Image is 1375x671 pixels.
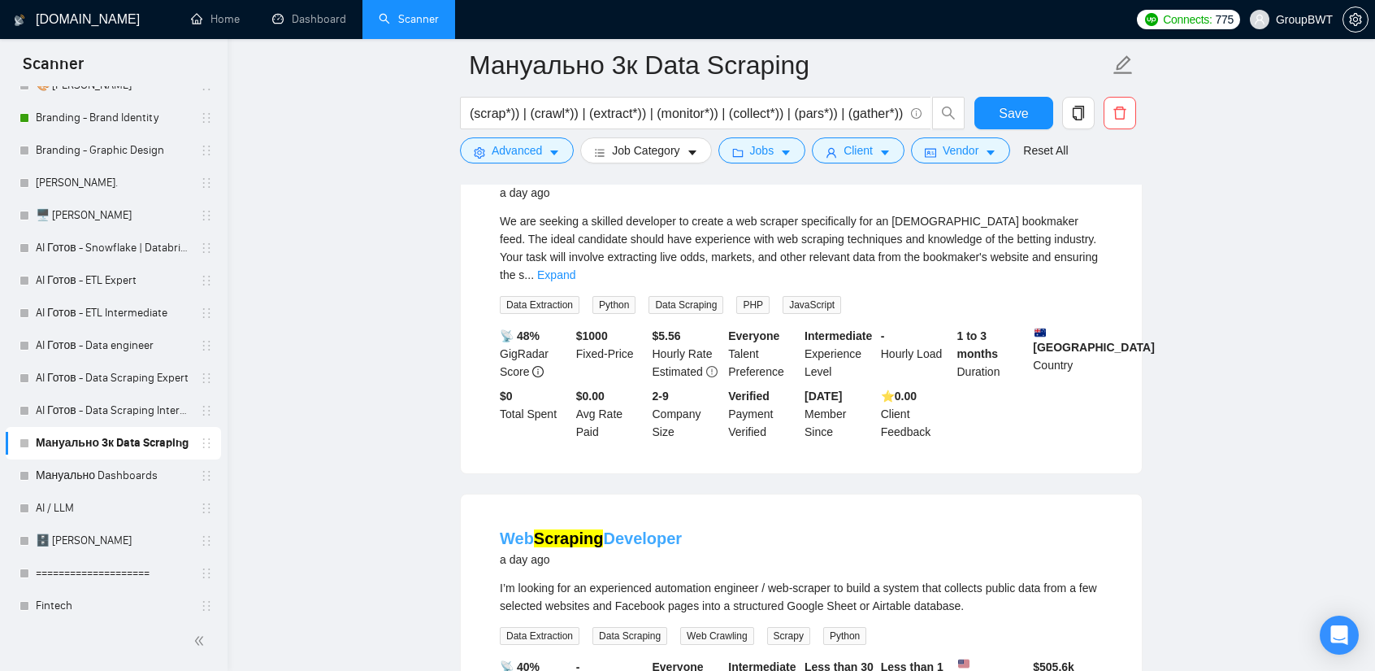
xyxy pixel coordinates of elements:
a: dashboardDashboard [272,12,346,26]
div: We are seeking a skilled developer to create a web scraper specifically for an Australian bookmak... [500,212,1103,284]
a: AI Готов - Data engineer [36,329,190,362]
a: AI Готов - Data Scraping Expert [36,362,190,394]
button: setting [1342,7,1368,33]
b: Everyone [728,329,779,342]
span: Web Crawling [680,627,753,645]
div: Experience Level [801,327,878,381]
a: AI Готов - Snowflake | Databricks [36,232,190,264]
div: Fixed-Price [573,327,649,381]
span: Python [823,627,866,645]
a: Мануально 3к Data Scraping [36,427,190,460]
b: 📡 48% [500,329,540,342]
a: Мануально Dashboards [36,460,190,492]
img: 🇦🇺 [1035,327,1046,338]
span: holder [200,599,213,612]
span: holder [200,274,213,287]
span: Vendor [943,142,978,159]
span: ... [524,268,534,281]
span: delete [1104,106,1135,120]
span: double-left [193,633,210,649]
button: delete [1104,97,1136,129]
img: logo [14,7,25,33]
a: setting [1342,13,1368,26]
a: ==================== [36,557,190,590]
span: Save [999,103,1028,124]
a: 🖥️ [PERSON_NAME] [36,199,190,232]
button: folderJobscaret-down [718,137,806,163]
span: holder [200,111,213,124]
span: holder [200,176,213,190]
span: Data Scraping [592,627,667,645]
span: holder [200,242,213,255]
div: Payment Verified [725,387,801,441]
a: AI Готов - ETL Intermediate [36,297,190,329]
span: Data Extraction [500,296,579,314]
span: holder [200,209,213,222]
button: Save [974,97,1053,129]
b: [GEOGRAPHIC_DATA] [1033,327,1155,354]
span: holder [200,469,213,482]
a: AI / LLM [36,492,190,525]
b: [DATE] [805,390,842,403]
a: AI Готов - Data Scraping Intermediate [36,394,190,427]
span: Estimated [653,365,703,378]
div: a day ago [500,183,810,203]
div: Company Size [649,387,726,441]
div: Client Feedback [878,387,954,441]
span: holder [200,372,213,385]
button: copy [1062,97,1095,129]
div: Hourly Load [878,327,954,381]
span: bars [594,146,605,159]
img: 🇺🇸 [958,658,969,669]
a: 🗄️ [PERSON_NAME] [36,525,190,557]
span: holder [200,144,213,157]
span: Data Scraping [648,296,723,314]
span: holder [200,307,213,320]
b: Verified [728,390,770,403]
a: Fintech [36,590,190,622]
span: caret-down [985,146,996,159]
span: Client [844,142,873,159]
div: Country [1030,327,1106,381]
b: Intermediate [805,329,872,342]
div: Open Intercom Messenger [1320,616,1359,655]
span: user [826,146,837,159]
span: Job Category [612,142,679,159]
span: Advanced [492,142,542,159]
span: holder [200,404,213,417]
b: $ 0 [500,390,513,403]
div: I’m looking for an experienced automation engineer / web-scraper to build a system that collects ... [500,579,1103,615]
span: Connects: [1163,11,1212,28]
span: holder [200,534,213,547]
span: holder [200,567,213,580]
span: caret-down [780,146,792,159]
span: caret-down [687,146,698,159]
a: AI Готов - ETL Expert [36,264,190,297]
button: idcardVendorcaret-down [911,137,1010,163]
b: $ 1000 [576,329,608,342]
img: upwork-logo.png [1145,13,1158,26]
b: - [881,329,885,342]
button: settingAdvancedcaret-down [460,137,574,163]
div: a day ago [500,550,682,569]
span: Data Extraction [500,627,579,645]
button: barsJob Categorycaret-down [580,137,711,163]
span: JavaScript [783,296,841,314]
div: Talent Preference [725,327,801,381]
span: search [933,106,964,120]
span: idcard [925,146,936,159]
div: GigRadar Score [497,327,573,381]
div: Duration [954,327,1030,381]
b: 2-9 [653,390,669,403]
span: PHP [736,296,770,314]
span: Python [592,296,635,314]
b: ⭐️ 0.00 [881,390,917,403]
span: info-circle [532,366,544,377]
b: $0.00 [576,390,605,403]
span: folder [732,146,744,159]
span: Scrapy [767,627,810,645]
span: edit [1113,54,1134,76]
b: 1 to 3 months [957,329,999,360]
a: Branding - Graphic Design [36,134,190,167]
span: We are seeking a skilled developer to create a web scraper specifically for an [DEMOGRAPHIC_DATA]... [500,215,1098,281]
